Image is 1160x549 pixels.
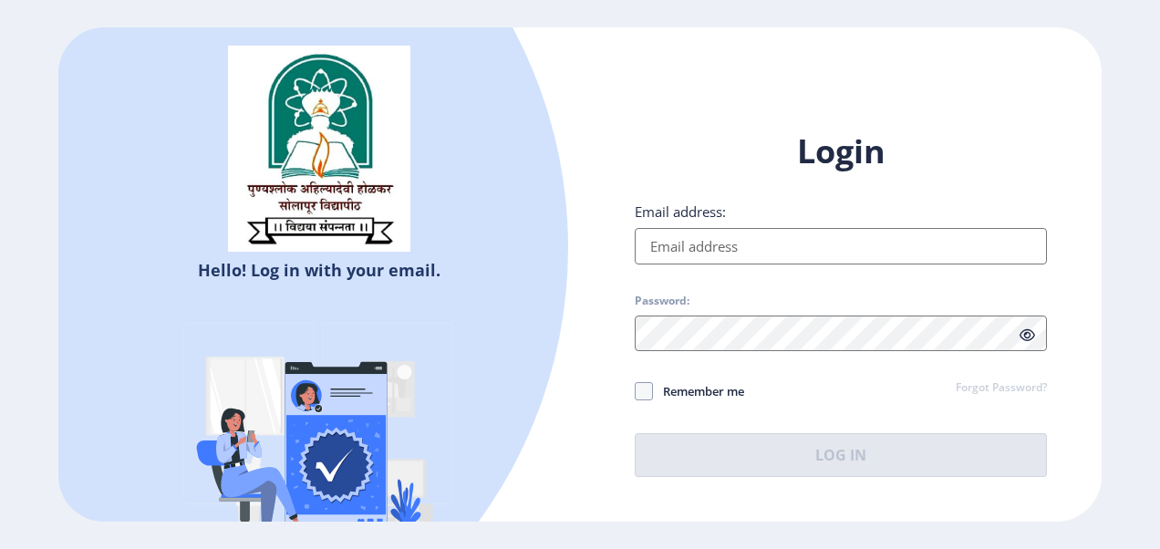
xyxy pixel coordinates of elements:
[635,294,689,308] label: Password:
[635,202,726,221] label: Email address:
[635,129,1047,173] h1: Login
[635,228,1047,264] input: Email address
[956,380,1047,397] a: Forgot Password?
[653,380,744,402] span: Remember me
[635,433,1047,477] button: Log In
[228,46,410,252] img: sulogo.png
